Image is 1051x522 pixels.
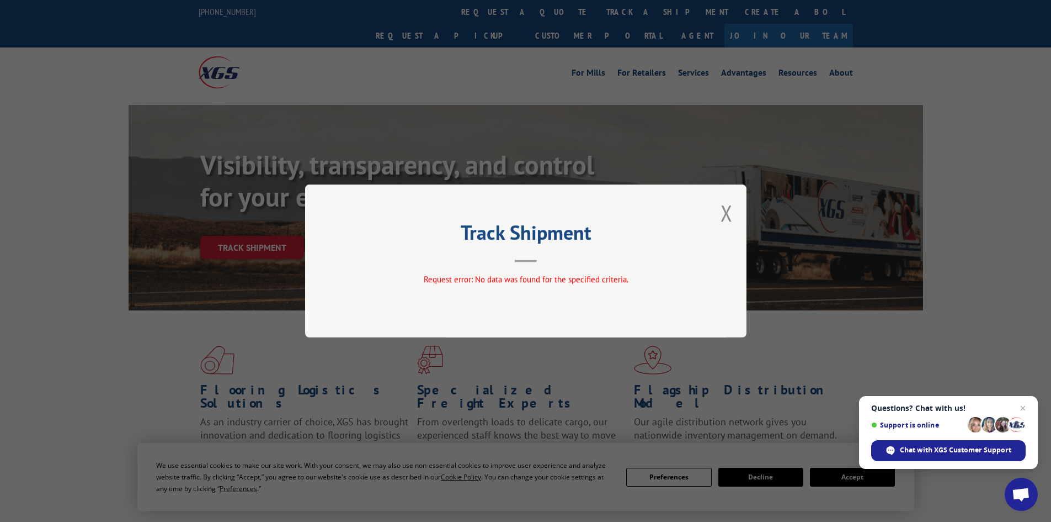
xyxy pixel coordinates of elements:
[871,421,964,429] span: Support is online
[871,440,1026,461] div: Chat with XGS Customer Support
[1016,402,1029,415] span: Close chat
[871,404,1026,413] span: Questions? Chat with us!
[423,274,628,284] span: Request error: No data was found for the specified criteria.
[900,445,1011,455] span: Chat with XGS Customer Support
[1005,478,1038,511] div: Open chat
[360,225,691,246] h2: Track Shipment
[721,198,733,228] button: Close modal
